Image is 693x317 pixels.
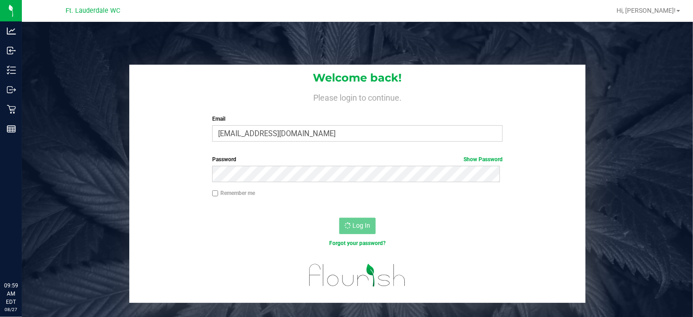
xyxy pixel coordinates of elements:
p: 08/27 [4,306,18,313]
span: Ft. Lauderdale WC [66,7,120,15]
a: Show Password [464,156,503,163]
img: flourish_logo.svg [301,257,415,294]
h4: Please login to continue. [129,91,586,102]
p: 09:59 AM EDT [4,281,18,306]
inline-svg: Inbound [7,46,16,55]
span: Hi, [PERSON_NAME]! [617,7,676,14]
inline-svg: Reports [7,124,16,133]
inline-svg: Analytics [7,26,16,36]
inline-svg: Inventory [7,66,16,75]
span: Log In [352,222,370,229]
a: Forgot your password? [329,240,386,246]
inline-svg: Outbound [7,85,16,94]
span: Password [212,156,236,163]
label: Email [212,115,503,123]
button: Log In [339,218,376,234]
inline-svg: Retail [7,105,16,114]
label: Remember me [212,189,255,197]
input: Remember me [212,190,219,197]
h1: Welcome back! [129,72,586,84]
